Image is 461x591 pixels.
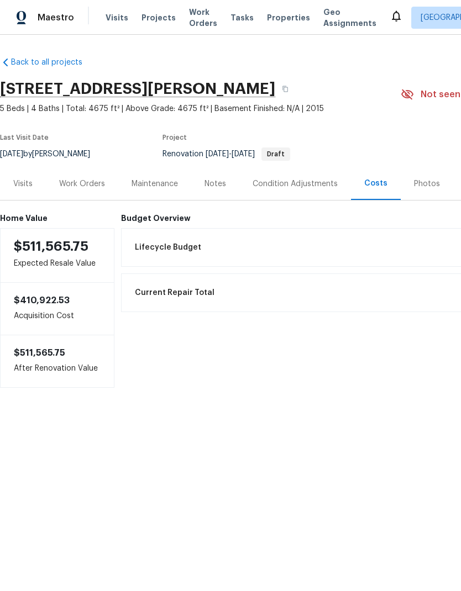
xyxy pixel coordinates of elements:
span: Draft [263,151,289,157]
span: [DATE] [206,150,229,158]
div: Work Orders [59,178,105,189]
span: Properties [267,12,310,23]
span: $511,565.75 [14,349,65,357]
span: [DATE] [232,150,255,158]
div: Visits [13,178,33,189]
span: Tasks [230,14,254,22]
span: Visits [106,12,128,23]
div: Condition Adjustments [253,178,338,189]
span: - [206,150,255,158]
span: Work Orders [189,7,217,29]
span: Renovation [163,150,290,158]
span: Maestro [38,12,74,23]
button: Copy Address [275,79,295,99]
span: Projects [142,12,176,23]
div: Photos [414,178,440,189]
span: $511,565.75 [14,240,88,253]
span: Geo Assignments [323,7,376,29]
div: Costs [364,178,387,189]
span: Project [163,134,187,141]
div: Notes [205,178,226,189]
span: $410,922.53 [14,296,70,305]
span: Lifecycle Budget [135,242,201,253]
div: Maintenance [132,178,178,189]
span: Current Repair Total [135,287,214,298]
